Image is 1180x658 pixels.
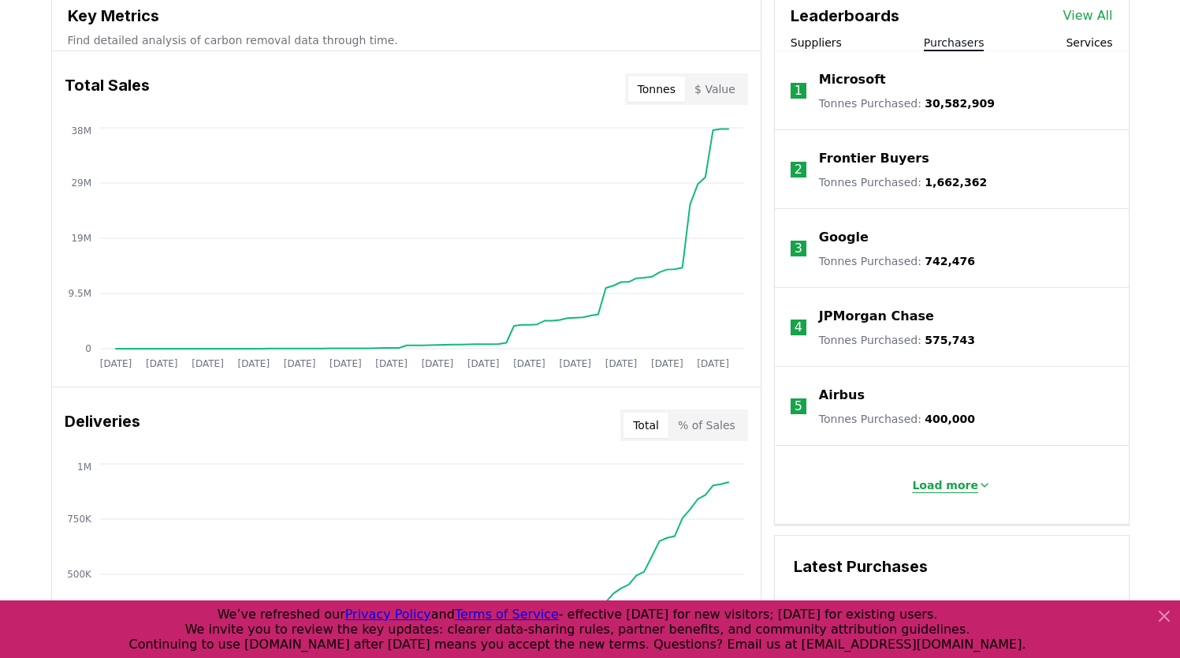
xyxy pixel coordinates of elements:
p: Tonnes Purchased : [819,253,975,269]
button: Total [624,413,668,438]
tspan: 19M [71,233,91,244]
tspan: [DATE] [697,358,729,369]
tspan: 500K [67,569,92,580]
span: 400,000 [925,413,975,425]
a: Microsoft [819,70,886,89]
h3: Total Sales [65,73,150,105]
tspan: 750K [67,514,92,525]
a: Airbus [819,386,865,405]
p: Tonnes Purchased : [819,174,987,190]
h3: Latest Purchases [794,555,1110,578]
tspan: [DATE] [559,358,591,369]
tspan: 9.5M [68,288,91,299]
h3: Key Metrics [68,4,745,28]
tspan: [DATE] [145,358,177,369]
a: JPMorgan Chase [819,307,934,326]
button: Tonnes [628,77,685,102]
p: 3 [795,239,802,258]
tspan: [DATE] [467,358,499,369]
tspan: 1M [77,462,91,473]
a: View All [1063,6,1113,25]
button: Load more [899,469,1003,501]
button: Suppliers [791,35,842,50]
span: 575,743 [925,334,975,346]
p: 4 [795,318,802,337]
tspan: [DATE] [421,358,453,369]
p: 5 [795,397,802,416]
button: $ Value [685,77,745,102]
tspan: [DATE] [192,358,224,369]
h3: Deliveries [65,409,140,441]
p: Load more [912,477,978,493]
span: 30,582,909 [925,97,995,110]
tspan: 29M [71,178,91,189]
h3: Leaderboards [791,4,899,28]
p: Find detailed analysis of carbon removal data through time. [68,32,745,48]
tspan: [DATE] [283,358,315,369]
tspan: [DATE] [513,358,545,369]
button: Services [1066,35,1112,50]
tspan: 0 [85,343,91,354]
p: 1 [795,81,802,100]
p: Tonnes Purchased : [819,411,975,427]
p: Tonnes Purchased : [819,332,975,348]
tspan: [DATE] [329,358,362,369]
button: Purchasers [924,35,985,50]
tspan: [DATE] [237,358,270,369]
tspan: [DATE] [375,358,408,369]
tspan: [DATE] [605,358,637,369]
button: % of Sales [668,413,745,438]
tspan: [DATE] [651,358,683,369]
p: Tonnes Purchased : [819,95,995,111]
tspan: [DATE] [99,358,132,369]
span: 1,662,362 [925,176,987,189]
tspan: 38M [71,125,91,136]
a: Google [819,228,869,247]
p: 2 [795,160,802,179]
a: Frontier Buyers [819,149,929,168]
span: 742,476 [925,255,975,267]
